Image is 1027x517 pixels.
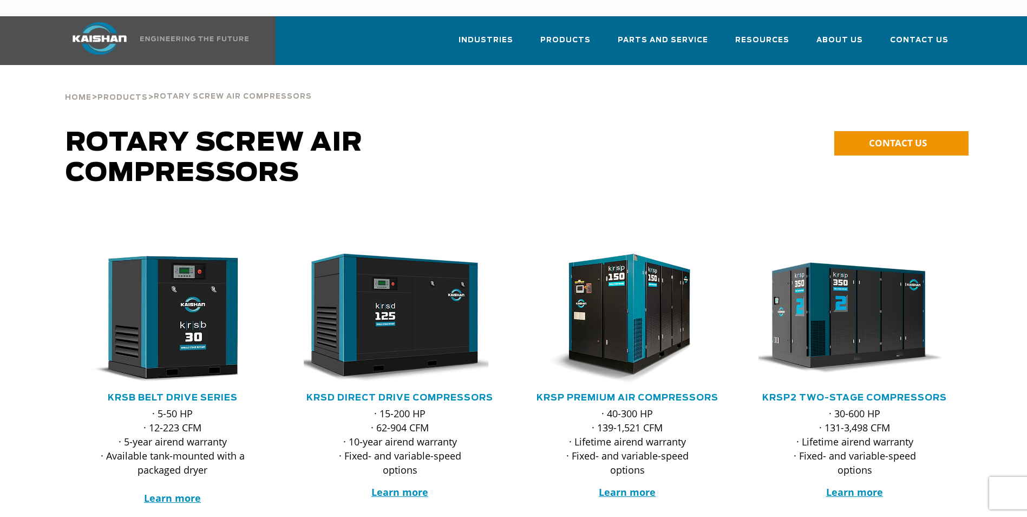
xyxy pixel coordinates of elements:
img: krsp150 [523,254,716,384]
a: Learn more [826,486,883,499]
span: Products [97,94,148,101]
a: Resources [735,26,789,63]
p: · 30-600 HP · 131-3,498 CFM · Lifetime airend warranty · Fixed- and variable-speed options [780,406,930,477]
a: Industries [459,26,513,63]
img: Engineering the future [140,36,248,41]
span: Contact Us [890,34,948,47]
span: CONTACT US [869,137,927,149]
img: kaishan logo [59,22,140,55]
img: krsp350 [750,254,943,384]
a: Home [65,92,91,102]
div: krsp350 [758,254,951,384]
span: Rotary Screw Air Compressors [154,93,312,100]
span: Resources [735,34,789,47]
a: About Us [816,26,863,63]
img: krsb30 [68,254,261,384]
a: Learn more [599,486,656,499]
p: · 5-50 HP · 12-223 CFM · 5-year airend warranty · Available tank-mounted with a packaged dryer [98,406,247,505]
a: Learn more [144,492,201,505]
a: Kaishan USA [59,16,251,65]
a: KRSP Premium Air Compressors [537,393,718,402]
a: KRSD Direct Drive Compressors [306,393,493,402]
div: krsb30 [76,254,269,384]
a: Products [97,92,148,102]
p: · 40-300 HP · 139-1,521 CFM · Lifetime airend warranty · Fixed- and variable-speed options [553,406,702,477]
span: About Us [816,34,863,47]
a: Products [540,26,591,63]
span: Home [65,94,91,101]
span: Products [540,34,591,47]
a: CONTACT US [834,131,969,156]
div: > > [65,65,312,106]
div: krsp150 [531,254,724,384]
p: · 15-200 HP · 62-904 CFM · 10-year airend warranty · Fixed- and variable-speed options [325,406,475,477]
img: krsd125 [296,254,488,384]
a: Learn more [371,486,428,499]
a: KRSB Belt Drive Series [108,393,238,402]
span: Parts and Service [618,34,708,47]
a: Contact Us [890,26,948,63]
div: krsd125 [304,254,496,384]
span: Rotary Screw Air Compressors [66,130,363,186]
a: KRSP2 Two-Stage Compressors [762,393,947,402]
span: Industries [459,34,513,47]
a: Parts and Service [618,26,708,63]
